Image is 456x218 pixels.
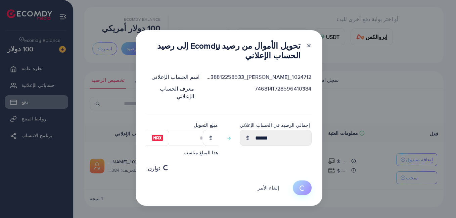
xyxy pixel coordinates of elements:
font: هذا المبلغ مناسب [184,149,218,156]
span: توازن: [146,165,160,172]
span: إلغاء الأمر [257,184,279,192]
iframe: Chat [427,188,451,213]
img: صورة [151,134,164,142]
div: 1024712_[PERSON_NAME]_AFtechnologies_1738812258533 [199,73,317,81]
h3: تحويل الأموال من رصيد Ecomdy إلى رصيد الحساب الإعلاني [146,41,301,60]
div: اسم الحساب الإعلاني [141,73,200,81]
div: 7468141728596410384 [199,85,317,100]
label: مبلغ التحويل [194,122,218,128]
label: إجمالي الرصيد في الحساب الإعلاني [240,122,310,128]
div: معرف الحساب الإعلاني [141,85,200,100]
button: إلغاء الأمر [249,180,287,195]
